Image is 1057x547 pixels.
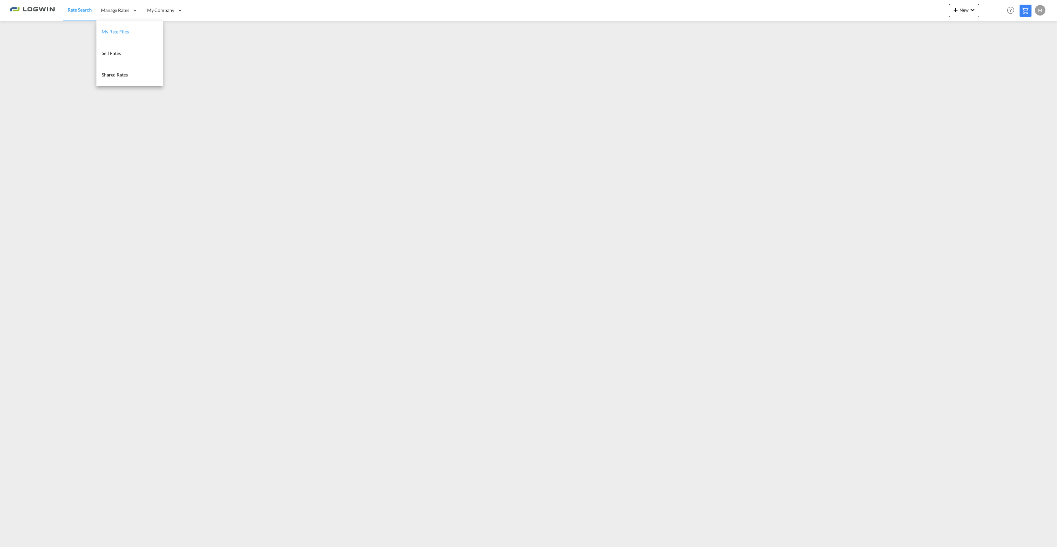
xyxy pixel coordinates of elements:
span: New [952,7,976,13]
span: Help [1005,5,1016,16]
div: Help [1005,5,1020,17]
md-icon: icon-chevron-down [969,6,976,14]
a: Sell Rates [96,43,163,64]
a: Shared Rates [96,64,163,86]
span: Rate Search [68,7,92,13]
md-icon: icon-plus 400-fg [952,6,960,14]
span: Shared Rates [102,72,128,77]
span: Manage Rates [101,7,129,14]
span: My Rate Files [102,29,129,34]
span: My Company [147,7,174,14]
span: Sell Rates [102,50,121,56]
button: icon-plus 400-fgNewicon-chevron-down [949,4,979,17]
div: M [1035,5,1045,16]
a: My Rate Files [96,21,163,43]
img: 2761ae10d95411efa20a1f5e0282d2d7.png [10,3,55,18]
